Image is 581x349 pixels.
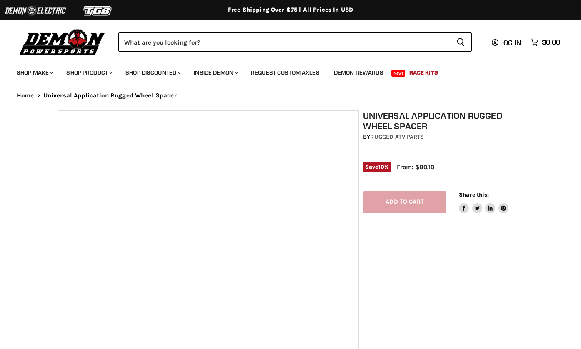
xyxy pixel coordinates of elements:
[370,133,424,140] a: Rugged ATV Parts
[118,32,450,52] input: Search
[526,36,564,48] a: $0.00
[403,64,444,81] a: Race Kits
[363,162,391,172] span: Save %
[188,64,243,81] a: Inside Demon
[378,164,384,170] span: 10
[459,192,489,198] span: Share this:
[245,64,326,81] a: Request Custom Axles
[542,38,560,46] span: $0.00
[10,61,558,81] ul: Main menu
[118,32,472,52] form: Product
[10,64,58,81] a: Shop Make
[450,32,472,52] button: Search
[43,92,177,99] span: Universal Application Rugged Wheel Spacer
[328,64,390,81] a: Demon Rewards
[363,132,527,142] div: by
[4,3,67,19] img: Demon Electric Logo 2
[67,3,129,19] img: TGB Logo 2
[397,163,434,171] span: From: $80.10
[459,191,508,213] aside: Share this:
[391,70,406,77] span: New!
[500,38,521,47] span: Log in
[17,92,34,99] a: Home
[119,64,186,81] a: Shop Discounted
[363,110,527,131] h1: Universal Application Rugged Wheel Spacer
[488,39,526,46] a: Log in
[17,27,108,57] img: Demon Powersports
[60,64,118,81] a: Shop Product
